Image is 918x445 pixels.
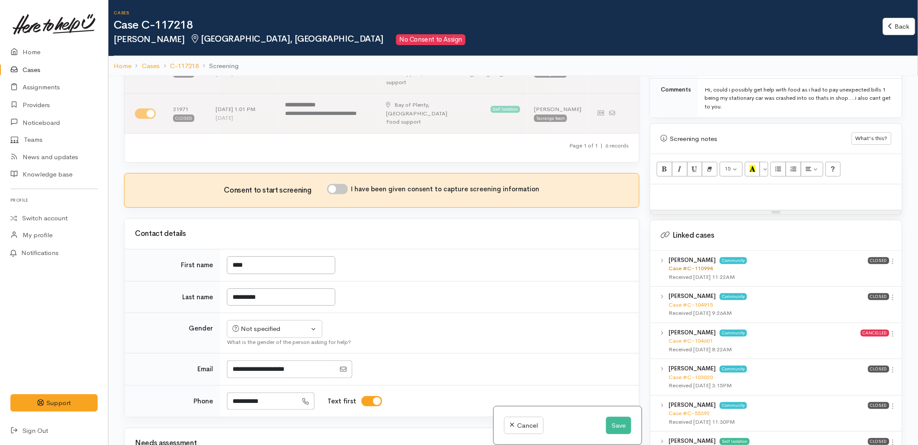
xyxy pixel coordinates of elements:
a: Home [114,61,131,71]
h6: Cases [114,10,883,15]
div: Food support [386,118,520,126]
button: Ordered list (CTRL+SHIFT+NUM8) [786,162,801,177]
div: Resize [650,210,902,214]
a: Back [883,18,915,36]
span: Self Isolation [720,438,750,445]
div: Food support, Financial mentoring/budgeting, Youth support [386,69,520,86]
span: [GEOGRAPHIC_DATA], [GEOGRAPHIC_DATA] [190,33,384,44]
button: Underline (CTRL+U) [687,162,703,177]
div: Received [DATE] 8:22AM [669,345,861,354]
label: I have been given consent to capture screening information [351,184,540,194]
div: Received [DATE] 11:30PM [669,418,868,426]
a: Case #C-110994 [669,265,713,272]
h3: Linked cases [661,231,892,240]
button: What's this? [852,132,892,145]
li: Screening [199,61,239,71]
label: Text first [328,396,356,406]
button: Support [10,394,98,412]
a: Case #C-104601 [669,337,713,344]
button: Bold (CTRL+B) [657,162,672,177]
button: Remove Font Style (CTRL+\) [702,162,718,177]
time: [DATE] [216,114,233,121]
label: Gender [189,324,213,334]
div: What is the gender of the person asking for help? [227,338,629,347]
h1: Case C-117218 [114,19,883,32]
td: 21971 [166,94,209,133]
a: Cases [142,61,160,71]
span: Closed [868,293,889,300]
h2: [PERSON_NAME] [114,34,883,45]
span: Community [720,366,747,373]
label: Email [197,364,213,374]
label: Last name [182,292,213,302]
span: Closed [868,402,889,409]
div: Not specified [233,324,309,334]
button: More Color [760,162,768,177]
span: Community [720,293,747,300]
a: Case #C-103020 [669,373,713,381]
div: Screening notes [661,134,852,144]
small: Page 1 of 1 6 records [569,142,629,149]
span: Closed [868,438,889,445]
button: Font Size [720,162,743,177]
div: [PERSON_NAME] [534,105,581,114]
a: C-117218 [170,61,199,71]
div: Received [DATE] 9:26AM [669,309,868,317]
label: First name [181,260,213,270]
a: Cancel [504,417,544,435]
span: Closed [868,257,889,264]
div: Hi, could i possibly get help with food as i had to pay unexpected bills 1 being my stationary ca... [705,85,892,111]
h3: Contact details [135,230,629,238]
td: Comments [650,78,698,118]
span: 15 [725,165,731,172]
div: Received [DATE] 11:22AM [669,273,868,281]
div: Closed [173,115,194,121]
b: [PERSON_NAME] [669,329,716,336]
button: Italic (CTRL+I) [672,162,688,177]
div: Tauranga team [534,115,567,121]
h3: Consent to start screening [224,187,327,195]
button: Save [606,417,631,435]
button: Unordered list (CTRL+SHIFT+NUM7) [770,162,786,177]
button: Recent Color [745,162,761,177]
span: Community [720,402,747,409]
span: Community [720,257,747,264]
span: Community [720,330,747,337]
button: Not specified [227,320,322,338]
h6: Profile [10,194,98,206]
b: [PERSON_NAME] [669,437,716,445]
button: Paragraph [801,162,823,177]
b: [PERSON_NAME] [669,401,716,409]
a: Case #C-55392 [669,409,710,417]
div: [GEOGRAPHIC_DATA] [386,101,488,118]
span: | [600,142,603,149]
a: Case #C-104915 [669,301,713,308]
b: [PERSON_NAME] [669,365,716,372]
b: [PERSON_NAME] [669,256,716,264]
nav: breadcrumb [108,56,918,76]
span: Bay of Plenty, [394,101,429,108]
label: Phone [193,396,213,406]
b: [PERSON_NAME] [669,292,716,300]
div: [DATE] 1:01 PM [216,105,271,114]
span: No Consent to Assign [396,34,466,45]
div: Received [DATE] 3:15PM [669,381,868,390]
button: Help [826,162,841,177]
span: Self Isolation [491,106,521,113]
span: Cancelled [861,330,889,337]
span: Closed [868,366,889,373]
